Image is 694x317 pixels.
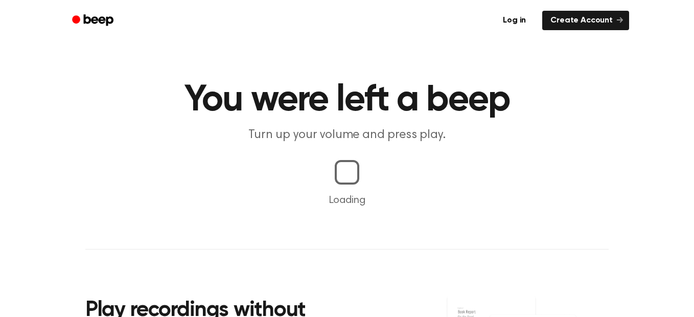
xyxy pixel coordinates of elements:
a: Log in [493,9,536,32]
a: Beep [65,11,123,31]
p: Turn up your volume and press play. [151,127,543,144]
p: Loading [12,193,682,208]
h1: You were left a beep [85,82,609,119]
a: Create Account [542,11,629,30]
